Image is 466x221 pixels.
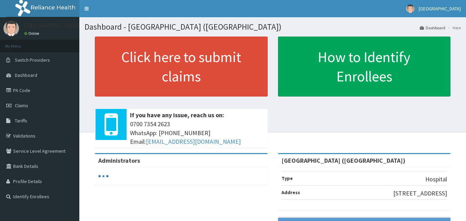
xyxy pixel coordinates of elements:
[420,25,445,31] a: Dashboard
[406,4,415,13] img: User Image
[3,21,19,36] img: User Image
[281,157,405,164] strong: [GEOGRAPHIC_DATA] ([GEOGRAPHIC_DATA])
[15,57,50,63] span: Switch Providers
[98,157,140,164] b: Administrators
[24,31,41,36] a: Online
[85,22,461,31] h1: Dashboard - [GEOGRAPHIC_DATA] ([GEOGRAPHIC_DATA])
[419,6,461,12] span: [GEOGRAPHIC_DATA]
[15,118,27,124] span: Tariffs
[425,175,447,184] p: Hospital
[281,175,293,181] b: Type
[146,138,241,145] a: [EMAIL_ADDRESS][DOMAIN_NAME]
[15,102,28,109] span: Claims
[281,189,300,195] b: Address
[278,37,451,97] a: How to Identify Enrollees
[130,111,224,119] b: If you have any issue, reach us on:
[15,72,37,78] span: Dashboard
[98,171,109,181] svg: audio-loading
[446,25,461,31] li: Here
[130,120,264,146] span: 0700 7354 2623 WhatsApp: [PHONE_NUMBER] Email:
[393,189,447,198] p: [STREET_ADDRESS]
[24,22,81,29] p: [GEOGRAPHIC_DATA]
[95,37,268,97] a: Click here to submit claims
